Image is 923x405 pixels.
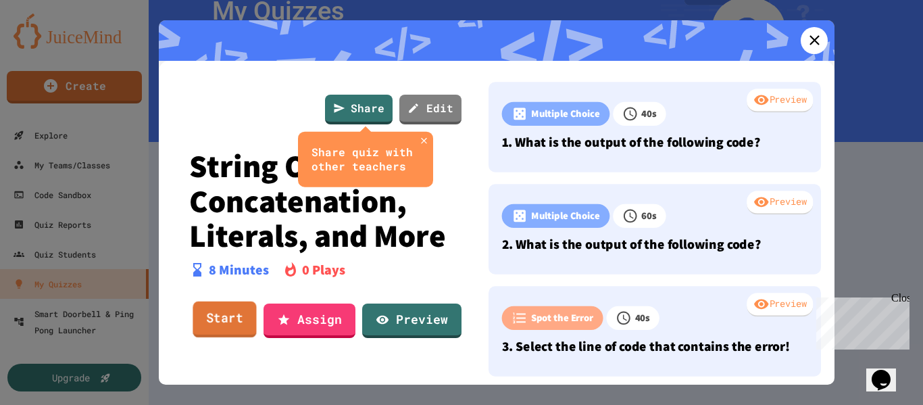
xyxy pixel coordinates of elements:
div: Preview [747,293,813,317]
p: 2. What is the output of the following code? [502,235,808,254]
div: Preview [747,89,813,113]
div: Preview [747,191,813,215]
div: Chat with us now!Close [5,5,93,86]
p: 3. Select the line of code that contains the error! [502,337,808,356]
a: Preview [362,304,461,338]
button: close [416,133,432,149]
p: String Objects: Concatenation, Literals, and More [189,148,462,253]
p: Multiple Choice [531,106,600,121]
a: Edit [399,95,461,124]
a: Assign [264,304,355,338]
iframe: chat widget [811,292,909,350]
p: 60 s [641,208,657,223]
p: Spot the Error [531,310,593,325]
iframe: chat widget [866,351,909,391]
a: Start [193,302,256,338]
p: 40 s [635,310,651,325]
div: Share quiz with other teachers [311,145,420,174]
a: Share [325,95,393,124]
p: 1. What is the output of the following code? [502,133,808,152]
p: 0 Plays [302,260,345,280]
p: Multiple Choice [531,208,600,223]
p: 40 s [641,106,657,121]
p: 8 Minutes [209,260,269,280]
